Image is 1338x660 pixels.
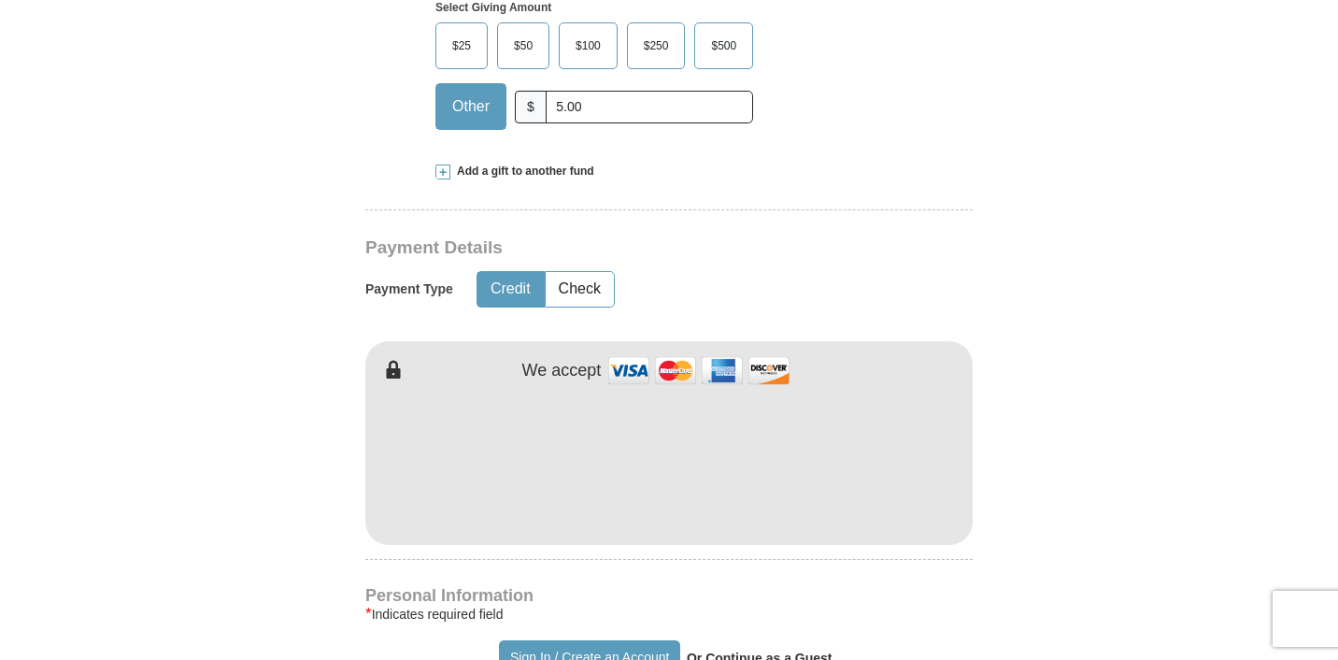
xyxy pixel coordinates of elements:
div: Indicates required field [365,603,973,625]
h3: Payment Details [365,237,842,259]
span: $100 [566,32,610,60]
span: Add a gift to another fund [450,164,594,179]
span: Other [443,93,499,121]
span: $500 [702,32,746,60]
button: Check [546,272,614,307]
span: $ [515,91,547,123]
button: Credit [477,272,544,307]
strong: Select Giving Amount [435,1,551,14]
input: Other Amount [546,91,753,123]
h4: We accept [522,361,602,381]
img: credit cards accepted [605,351,792,391]
h5: Payment Type [365,281,453,297]
h4: Personal Information [365,588,973,603]
span: $25 [443,32,480,60]
span: $250 [634,32,678,60]
span: $50 [505,32,542,60]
